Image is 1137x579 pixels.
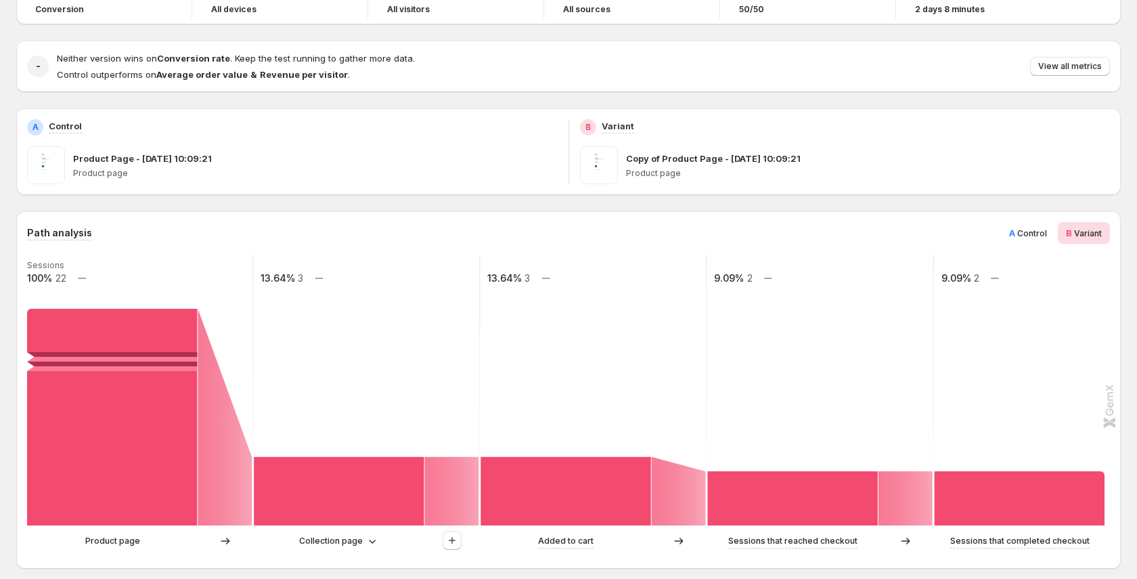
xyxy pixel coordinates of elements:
[27,260,64,270] text: Sessions
[55,272,66,284] text: 22
[27,272,52,284] text: 100%
[1038,61,1102,72] span: View all metrics
[27,226,92,240] h3: Path analysis
[250,69,257,80] strong: &
[585,122,591,133] h2: B
[538,534,594,548] p: Added to cart
[261,272,295,284] text: 13.64%
[73,152,212,165] p: Product Page - [DATE] 10:09:21
[747,272,753,284] text: 2
[298,272,303,284] text: 3
[85,534,140,548] p: Product page
[387,4,430,15] h4: All visitors
[1074,228,1102,238] span: Variant
[941,272,971,284] text: 9.09%
[49,119,82,133] p: Control
[714,272,744,284] text: 9.09%
[563,4,610,15] h4: All sources
[157,53,230,64] strong: Conversion rate
[487,272,522,284] text: 13.64%
[57,53,415,64] span: Neither version wins on . Keep the test running to gather more data.
[626,152,801,165] p: Copy of Product Page - [DATE] 10:09:21
[1009,228,1015,238] span: A
[950,534,1090,548] p: Sessions that completed checkout
[974,272,979,284] text: 2
[36,60,41,73] h2: -
[728,534,857,548] p: Sessions that reached checkout
[602,119,634,133] p: Variant
[260,69,348,80] strong: Revenue per visitor
[481,457,650,526] path: Added to cart: 3
[32,122,39,133] h2: A
[739,4,764,15] span: 50/50
[1030,57,1110,76] button: View all metrics
[35,4,84,15] span: Conversion
[211,4,257,15] h4: All devices
[254,457,424,526] path: Collection page-472f750fab0e13c9: 3
[580,146,618,184] img: Copy of Product Page - Aug 19, 10:09:21
[57,69,350,80] span: Control outperforms on .
[73,168,558,179] p: Product page
[156,69,248,80] strong: Average order value
[1066,228,1072,238] span: B
[915,4,985,15] span: 2 days 8 minutes
[27,146,65,184] img: Product Page - Aug 19, 10:09:21
[525,272,530,284] text: 3
[299,534,363,548] p: Collection page
[1017,228,1047,238] span: Control
[626,168,1111,179] p: Product page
